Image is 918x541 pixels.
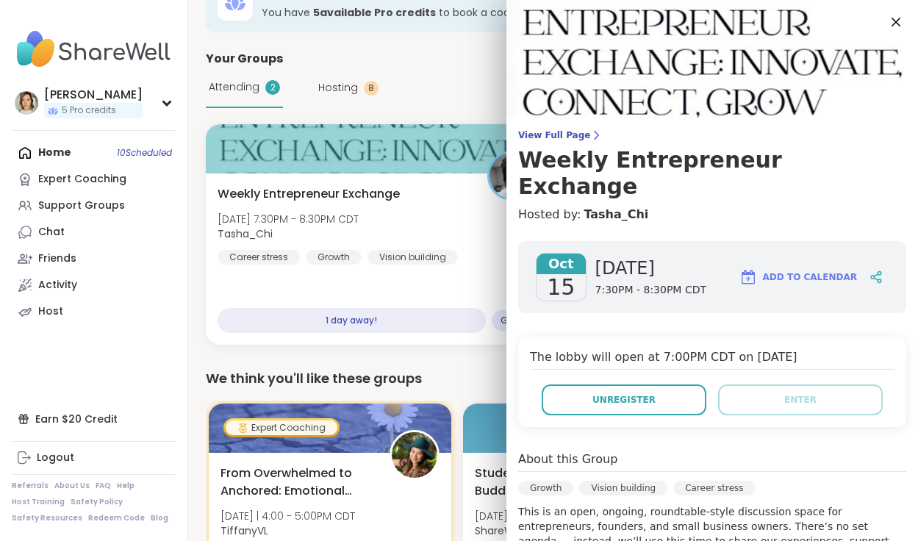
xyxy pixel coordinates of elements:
[12,406,176,432] div: Earn $20 Credit
[220,465,373,500] span: From Overwhelmed to Anchored: Emotional Regulation
[262,5,750,20] h3: You have to book a coaching group.
[579,481,667,495] div: Vision building
[38,304,63,319] div: Host
[12,24,176,75] img: ShareWell Nav Logo
[673,481,755,495] div: Career stress
[306,250,362,265] div: Growth
[37,451,74,465] div: Logout
[218,185,400,203] span: Weekly Entrepreneur Exchange
[542,384,706,415] button: Unregister
[71,497,123,507] a: Safety Policy
[206,50,283,68] span: Your Groups
[518,129,906,141] span: View Full Page
[117,481,135,491] a: Help
[12,193,176,219] a: Support Groups
[96,481,111,491] a: FAQ
[12,445,176,471] a: Logout
[367,250,458,265] div: Vision building
[209,79,259,95] span: Attending
[38,225,65,240] div: Chat
[12,246,176,272] a: Friends
[206,368,900,389] div: We think you'll like these groups
[518,147,906,200] h3: Weekly Entrepreneur Exchange
[518,451,617,468] h4: About this Group
[784,393,817,406] span: Enter
[38,251,76,266] div: Friends
[318,80,358,96] span: Hosting
[265,80,280,95] div: 2
[15,91,38,115] img: Charlie_Lovewitch
[475,465,628,500] span: Student Session: Study Buddies- Stay on Track
[38,198,125,213] div: Support Groups
[38,278,77,293] div: Activity
[490,153,535,198] img: Tasha_Chi
[518,206,906,223] h4: Hosted by:
[151,513,168,523] a: Blog
[718,384,883,415] button: Enter
[12,219,176,246] a: Chat
[547,274,575,301] span: 15
[592,393,656,406] span: Unregister
[12,481,49,491] a: Referrals
[739,268,757,286] img: ShareWell Logomark
[220,523,268,538] b: TiffanyVL
[218,226,273,241] b: Tasha_Chi
[218,250,300,265] div: Career stress
[518,129,906,200] a: View Full PageWeekly Entrepreneur Exchange
[12,513,82,523] a: Safety Resources
[88,513,145,523] a: Redeem Code
[584,206,648,223] a: Tasha_Chi
[475,523,526,538] b: ShareWell
[313,5,436,20] b: 5 available Pro credit s
[12,272,176,298] a: Activity
[62,104,116,117] span: 5 Pro credits
[595,257,706,280] span: [DATE]
[530,348,894,370] h4: The lobby will open at 7:00PM CDT on [DATE]
[364,81,379,96] div: 8
[54,481,90,491] a: About Us
[392,432,437,478] img: TiffanyVL
[475,509,609,523] span: [DATE] | 5:00 - 6:00PM CDT
[218,308,486,333] div: 1 day away!
[220,509,355,523] span: [DATE] | 4:00 - 5:00PM CDT
[38,172,126,187] div: Expert Coaching
[12,497,65,507] a: Host Training
[226,420,337,435] div: Expert Coaching
[763,270,857,284] span: Add to Calendar
[12,166,176,193] a: Expert Coaching
[12,298,176,325] a: Host
[537,254,586,274] span: Oct
[218,212,359,226] span: [DATE] 7:30PM - 8:30PM CDT
[595,283,706,298] span: 7:30PM - 8:30PM CDT
[733,259,864,295] button: Add to Calendar
[518,481,573,495] div: Growth
[44,87,143,103] div: [PERSON_NAME]
[501,315,528,326] span: Going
